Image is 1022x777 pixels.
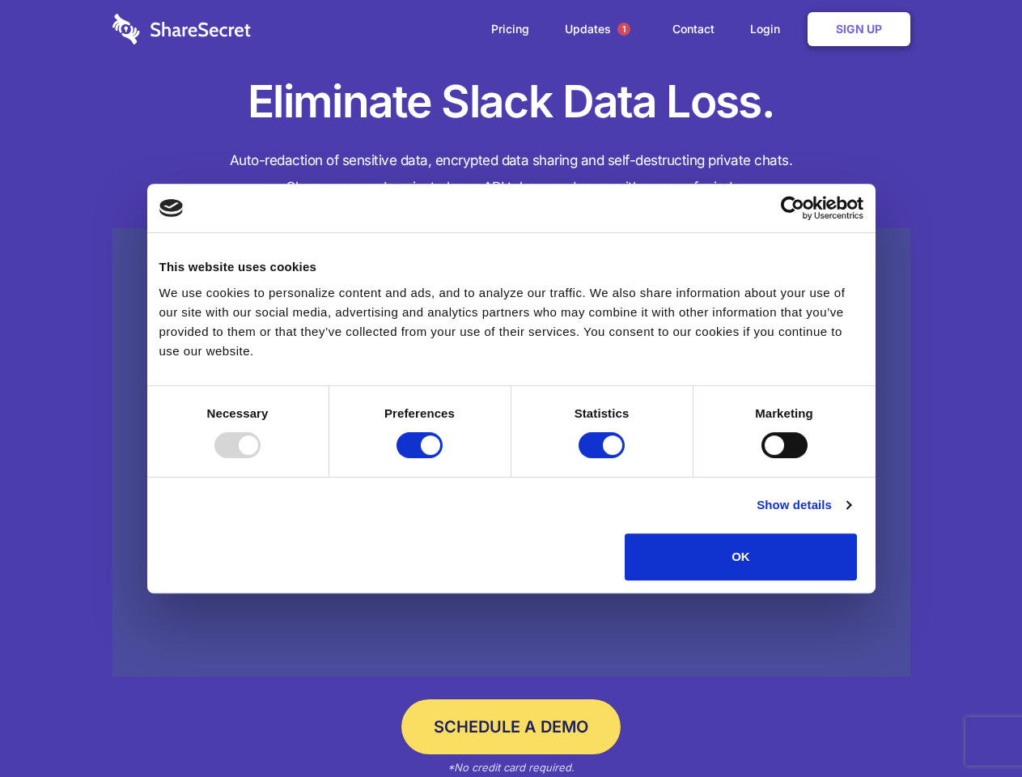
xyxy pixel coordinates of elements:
strong: Marketing [755,406,813,420]
a: Usercentrics Cookiebot - opens in a new window [722,196,863,220]
strong: Necessary [207,406,269,420]
a: Login [734,4,804,54]
strong: Statistics [575,406,630,420]
a: Schedule a Demo [401,699,621,754]
a: Show details [757,495,850,515]
a: Wistia video thumbnail [112,228,910,677]
a: Pricing [475,4,545,54]
div: This website uses cookies [159,257,863,277]
h4: Auto-redaction of sensitive data, encrypted data sharing and self-destructing private chats. Shar... [112,147,910,201]
h1: Eliminate Slack Data Loss. [112,73,910,131]
div: We use cookies to personalize content and ads, and to analyze our traffic. We also share informat... [159,283,863,361]
strong: Preferences [384,406,455,420]
a: Contact [656,4,731,54]
em: *No credit card required. [447,761,575,774]
button: OK [625,533,857,580]
img: logo-wordmark-white-trans-d4663122ce5f474addd5e946df7df03e33cb6a1c49d2221995e7729f52c070b2.svg [112,14,251,45]
img: logo [159,199,184,217]
a: Sign Up [808,12,910,46]
span: 1 [617,23,630,36]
